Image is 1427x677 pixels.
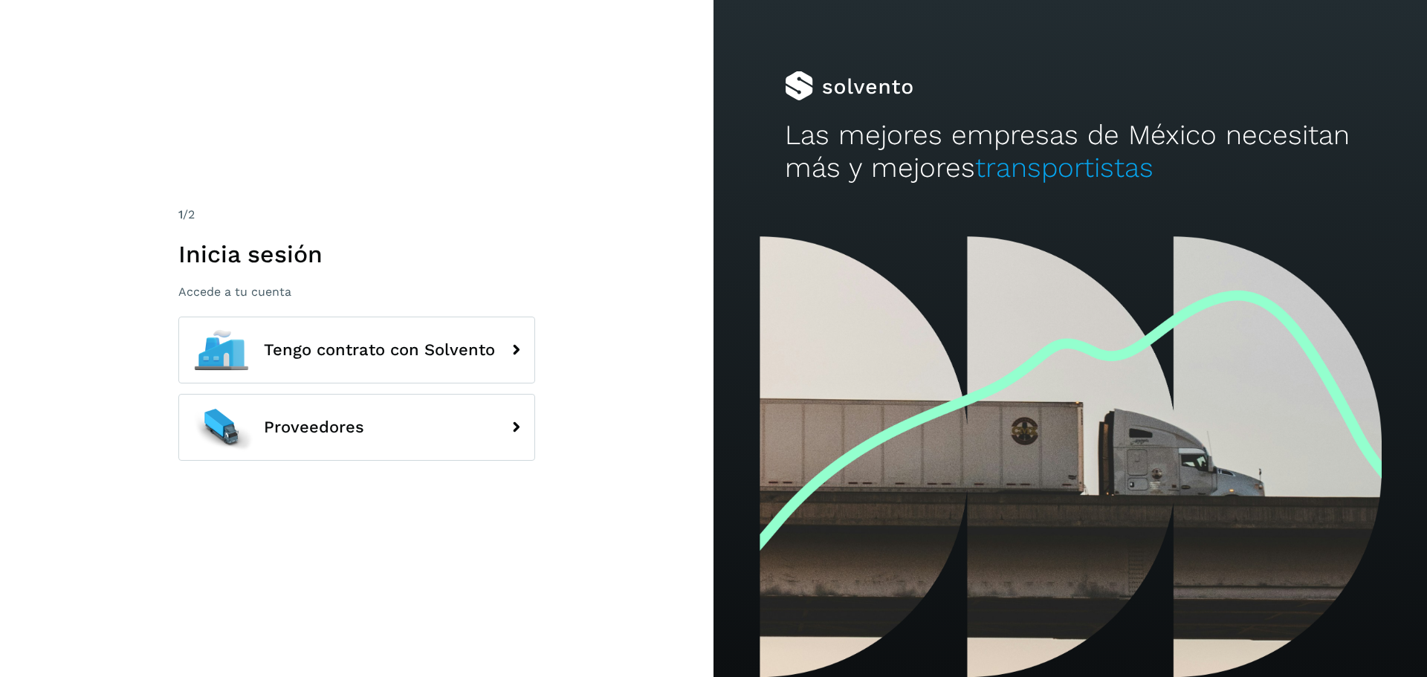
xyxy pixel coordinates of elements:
h1: Inicia sesión [178,240,535,268]
span: Tengo contrato con Solvento [264,341,495,359]
span: transportistas [975,152,1153,184]
span: 1 [178,207,183,221]
div: /2 [178,206,535,224]
button: Proveedores [178,394,535,461]
button: Tengo contrato con Solvento [178,317,535,383]
p: Accede a tu cuenta [178,285,535,299]
span: Proveedores [264,418,364,436]
h2: Las mejores empresas de México necesitan más y mejores [785,119,1356,185]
